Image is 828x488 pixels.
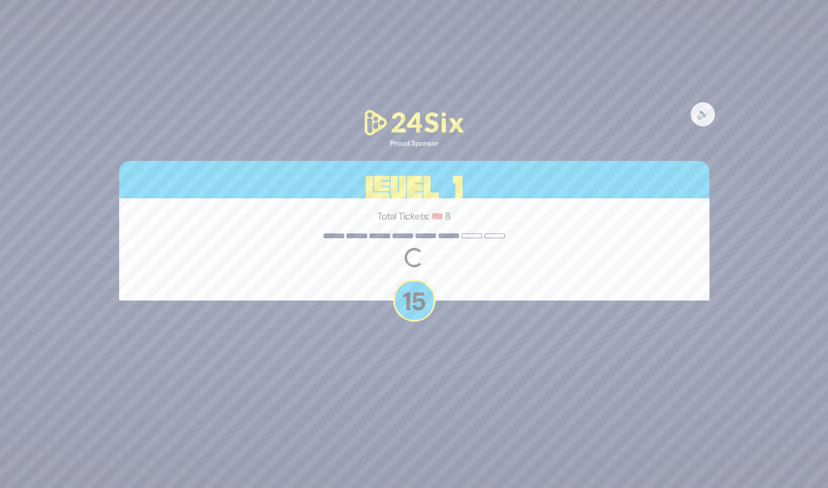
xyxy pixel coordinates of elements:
[360,108,469,138] img: 24Six
[691,102,715,126] button: 🔊
[130,209,699,224] p: Total Tickets: 🎟️ 8
[119,161,709,215] h3: Level 1
[393,279,435,322] p: 15
[360,138,469,149] div: Proud Sponsor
